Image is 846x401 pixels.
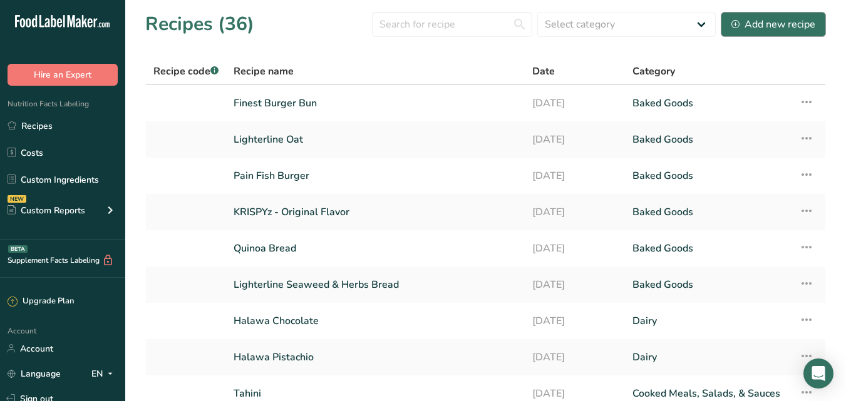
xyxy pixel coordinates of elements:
a: KRISPYz - Original Flavor [234,199,517,225]
a: [DATE] [532,308,617,334]
a: Finest Burger Bun [234,90,517,116]
a: Language [8,363,61,385]
span: Recipe name [234,64,294,79]
a: Lighterline Oat [234,126,517,153]
a: Baked Goods [632,199,784,225]
span: Date [532,64,555,79]
a: [DATE] [532,126,617,153]
a: [DATE] [532,344,617,370]
a: Quinoa Bread [234,235,517,261]
div: Custom Reports [8,204,85,217]
div: NEW [8,195,26,203]
a: [DATE] [532,199,617,225]
a: [DATE] [532,235,617,261]
h1: Recipes (36) [145,10,254,38]
a: Halawa Pistachio [234,344,517,370]
a: Dairy [632,308,784,334]
a: Dairy [632,344,784,370]
a: Baked Goods [632,90,784,116]
a: Pain Fish Burger [234,163,517,189]
div: Open Intercom Messenger [803,358,833,388]
div: EN [91,366,118,381]
a: Baked Goods [632,235,784,261]
span: Category [632,64,675,79]
a: Lighterline Seaweed & Herbs Bread [234,272,517,298]
input: Search for recipe [372,12,532,37]
a: [DATE] [532,90,617,116]
button: Hire an Expert [8,64,118,86]
a: Baked Goods [632,163,784,189]
a: [DATE] [532,272,617,298]
a: Halawa Chocolate [234,308,517,334]
div: Add new recipe [731,17,815,32]
span: Recipe code [153,64,219,78]
div: Upgrade Plan [8,295,74,308]
a: Baked Goods [632,272,784,298]
a: [DATE] [532,163,617,189]
div: BETA [8,245,28,253]
a: Baked Goods [632,126,784,153]
button: Add new recipe [721,12,826,37]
